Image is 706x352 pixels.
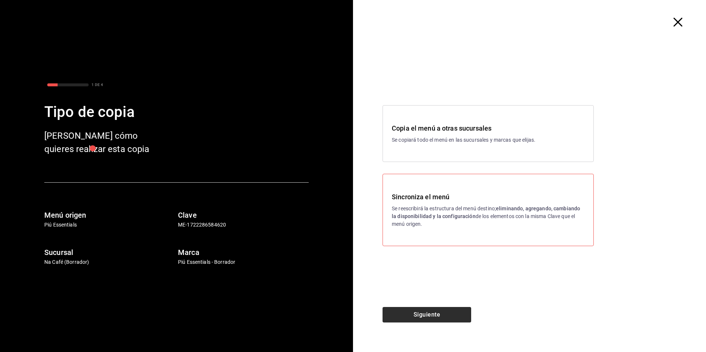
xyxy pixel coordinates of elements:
h3: Sincroniza el menú [392,192,585,202]
div: [PERSON_NAME] cómo quieres realizar esta copia [44,129,162,156]
p: Piú Essentials [44,221,175,229]
h6: Sucursal [44,246,175,258]
div: Tipo de copia [44,101,309,123]
h6: Marca [178,246,309,258]
p: ME-1722286584620 [178,221,309,229]
button: Siguiente [383,307,471,322]
p: Piú Essentials - Borrador [178,258,309,266]
h6: Clave [178,209,309,221]
div: 1 DE 4 [92,82,103,87]
h3: Copia el menú a otras sucursales [392,123,585,133]
p: Se reescribirá la estructura del menú destino; de los elementos con la misma Clave que el menú or... [392,205,585,228]
p: Se copiará todo el menú en las sucursales y marcas que elijas. [392,136,585,144]
h6: Menú origen [44,209,175,221]
p: Na Café (Borrador) [44,258,175,266]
